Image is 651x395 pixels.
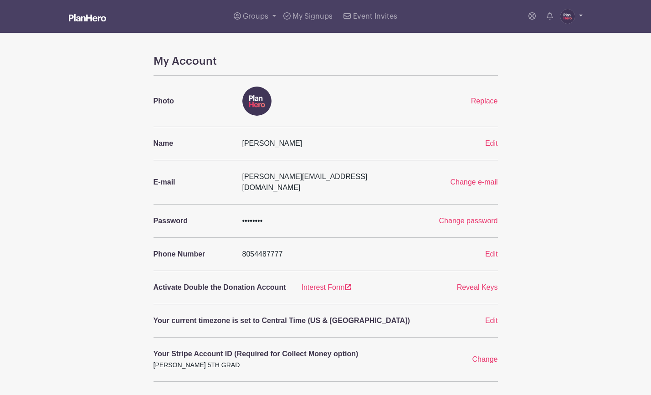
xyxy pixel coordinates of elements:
a: Reveal Keys [457,283,498,291]
p: E-mail [154,177,231,188]
a: Interest Form [302,283,351,291]
img: PH-Logo-Circle-Centered-Purple.jpg [560,9,575,24]
div: [PERSON_NAME][EMAIL_ADDRESS][DOMAIN_NAME] [237,171,415,193]
a: Edit [485,250,498,258]
p: Your Stripe Account ID (Required for Collect Money option) [154,349,439,359]
p: Your current timezone is set to Central Time (US & [GEOGRAPHIC_DATA]) [154,315,439,326]
p: Phone Number [154,249,231,260]
p: Name [154,138,231,149]
div: 8054487777 [237,249,444,260]
span: Groups [243,13,268,20]
img: PH-Logo-Circle-Centered-Purple.jpg [242,87,272,116]
span: Event Invites [353,13,397,20]
small: [PERSON_NAME] 5TH GRAD [154,361,240,369]
p: Activate Double the Donation Account [154,282,291,293]
span: My Signups [292,13,333,20]
span: •••••••• [242,217,263,225]
a: Change e-mail [450,178,497,186]
a: Replace [471,97,498,105]
img: logo_white-6c42ec7e38ccf1d336a20a19083b03d10ae64f83f12c07503d8b9e83406b4c7d.svg [69,14,106,21]
a: Change [472,355,497,363]
a: Edit [485,139,498,147]
a: Activate Double the Donation Account [148,282,296,293]
p: Password [154,215,231,226]
h4: My Account [154,55,498,68]
p: Photo [154,96,231,107]
a: Edit [485,317,498,324]
div: [PERSON_NAME] [237,138,444,149]
a: Change password [439,217,498,225]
